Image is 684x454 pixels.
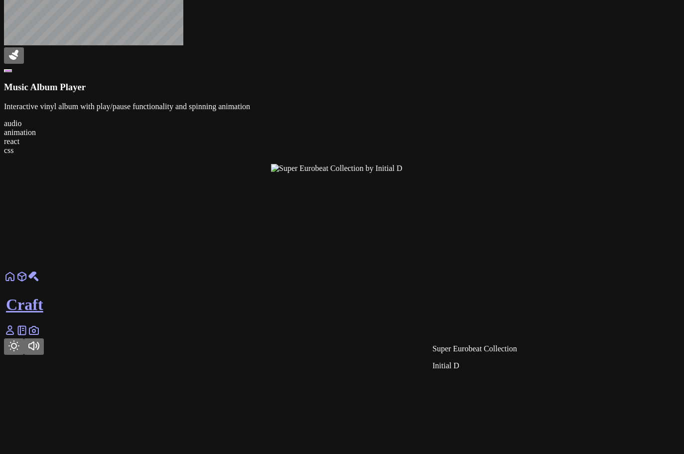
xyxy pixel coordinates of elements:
p: Interactive vinyl album with play/pause functionality and spinning animation [4,102,680,111]
p: Super Eurobeat Collection [432,344,517,353]
p: Initial D [432,361,517,370]
div: audio [4,119,680,128]
div: react [4,137,680,146]
h1: Craft [6,296,680,314]
button: Toggle Theme [4,338,24,355]
h3: Music Album Player [4,82,680,93]
div: animation [4,128,680,137]
div: css [4,146,680,155]
img: Super Eurobeat Collection by Initial D [271,164,403,173]
button: Toggle Audio [24,338,44,355]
